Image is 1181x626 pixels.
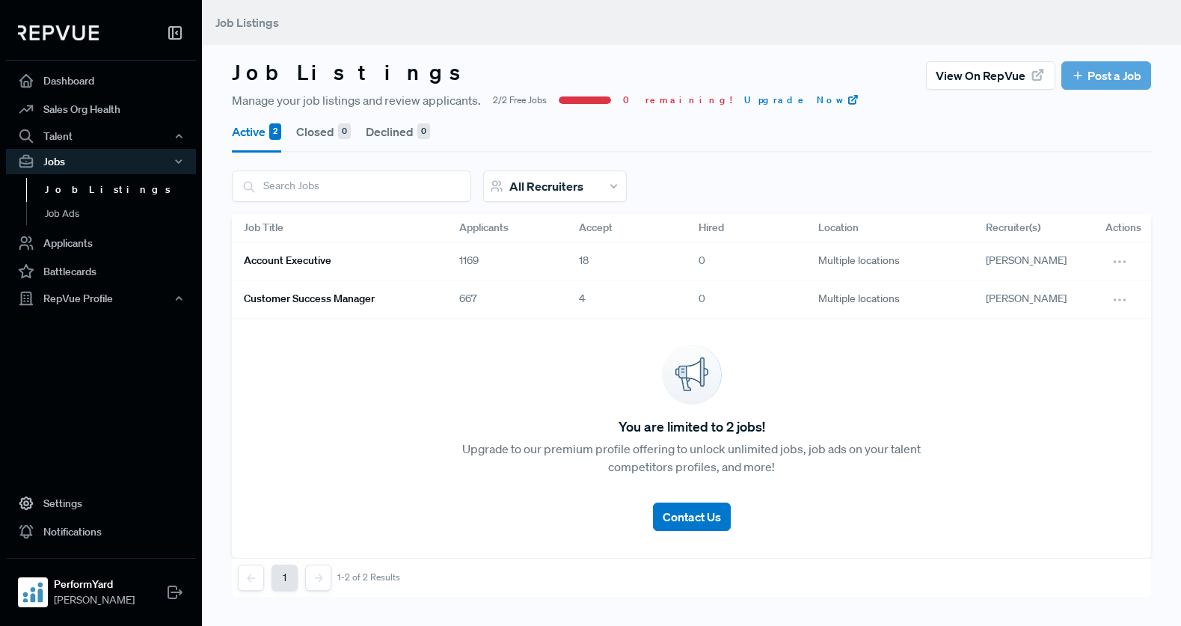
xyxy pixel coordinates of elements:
[567,242,687,280] div: 18
[18,25,99,40] img: RepVue
[567,280,687,319] div: 4
[936,67,1025,85] span: View on RepVue
[493,93,547,107] span: 2/2 Free Jobs
[338,123,351,140] div: 0
[233,171,470,200] input: Search Jobs
[623,93,732,107] span: 0 remaining!
[687,280,806,319] div: 0
[215,15,279,30] span: Job Listings
[6,149,196,174] button: Jobs
[806,280,974,319] div: Multiple locations
[653,491,731,531] a: Contact Us
[6,257,196,286] a: Battlecards
[818,220,859,236] span: Location
[244,254,331,267] h6: Account Executive
[54,577,135,592] strong: PerformYard
[54,592,135,608] span: [PERSON_NAME]
[244,220,283,236] span: Job Title
[244,292,375,305] h6: Customer Success Manager
[366,111,430,153] button: Declined 0
[417,123,430,140] div: 0
[6,67,196,95] a: Dashboard
[687,242,806,280] div: 0
[579,220,613,236] span: Accept
[653,503,731,531] button: Contact Us
[6,489,196,518] a: Settings
[305,565,331,591] button: Next
[926,61,1055,90] button: View on RepVue
[6,286,196,311] button: RepVue Profile
[238,565,264,591] button: Previous
[232,111,281,153] button: Active 2
[21,580,45,604] img: PerformYard
[238,565,400,591] nav: pagination
[6,123,196,149] button: Talent
[744,93,859,107] a: Upgrade Now
[6,95,196,123] a: Sales Org Health
[663,509,721,524] span: Contact Us
[459,220,509,236] span: Applicants
[986,254,1067,267] span: [PERSON_NAME]
[986,220,1040,236] span: Recruiter(s)
[6,558,196,614] a: PerformYardPerformYard[PERSON_NAME]
[244,286,423,312] a: Customer Success Manager
[26,202,216,226] a: Job Ads
[232,91,481,109] span: Manage your job listings and review applicants.
[447,280,567,319] div: 667
[461,440,921,476] p: Upgrade to our premium profile offering to unlock unlimited jobs, job ads on your talent competit...
[1105,220,1141,236] span: Actions
[272,565,298,591] button: 1
[986,292,1067,305] span: [PERSON_NAME]
[6,229,196,257] a: Applicants
[296,111,351,153] button: Closed 0
[244,248,423,274] a: Account Executive
[269,123,281,140] div: 2
[699,220,724,236] span: Hired
[619,417,765,437] span: You are limited to 2 jobs!
[232,60,474,85] h3: Job Listings
[662,345,722,405] img: announcement
[806,242,974,280] div: Multiple locations
[337,572,400,583] div: 1-2 of 2 Results
[447,242,567,280] div: 1169
[509,179,583,194] span: All Recruiters
[6,518,196,546] a: Notifications
[26,178,216,202] a: Job Listings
